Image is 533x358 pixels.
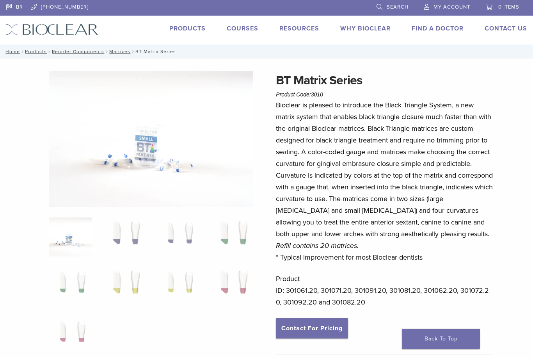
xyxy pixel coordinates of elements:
[276,318,348,338] a: Contact For Pricing
[49,267,91,306] img: BT Matrix Series - Image 5
[276,99,493,263] p: Bioclear is pleased to introduce the Black Triangle System, a new matrix system that enables blac...
[434,4,470,10] span: My Account
[157,217,199,256] img: BT Matrix Series - Image 3
[412,25,464,32] a: Find A Doctor
[6,24,98,35] img: Bioclear
[47,50,52,53] span: /
[103,267,146,306] img: BT Matrix Series - Image 6
[387,4,409,10] span: Search
[485,25,527,32] a: Contact Us
[402,329,480,349] a: Back To Top
[211,217,253,256] img: BT Matrix Series - Image 4
[276,241,359,250] em: Refill contains 20 matrices.
[49,217,91,256] img: Anterior-Black-Triangle-Series-Matrices-324x324.jpg
[276,273,493,308] p: Product ID: 301061.20, 301071.20, 301091.20, 301081.20, 301062.20, 301072.20, 301092.20 and 30108...
[279,25,319,32] a: Resources
[49,71,253,207] img: Anterior Black Triangle Series Matrices
[109,49,130,54] a: Matrices
[130,50,135,53] span: /
[49,316,91,355] img: BT Matrix Series - Image 9
[311,91,323,98] span: 3010
[52,49,104,54] a: Reorder Components
[211,267,253,306] img: BT Matrix Series - Image 8
[169,25,206,32] a: Products
[104,50,109,53] span: /
[103,217,146,256] img: BT Matrix Series - Image 2
[227,25,258,32] a: Courses
[20,50,25,53] span: /
[157,267,199,306] img: BT Matrix Series - Image 7
[340,25,391,32] a: Why Bioclear
[498,4,519,10] span: 0 items
[276,71,493,90] h1: BT Matrix Series
[25,49,47,54] a: Products
[3,49,20,54] a: Home
[276,91,323,98] span: Product Code:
